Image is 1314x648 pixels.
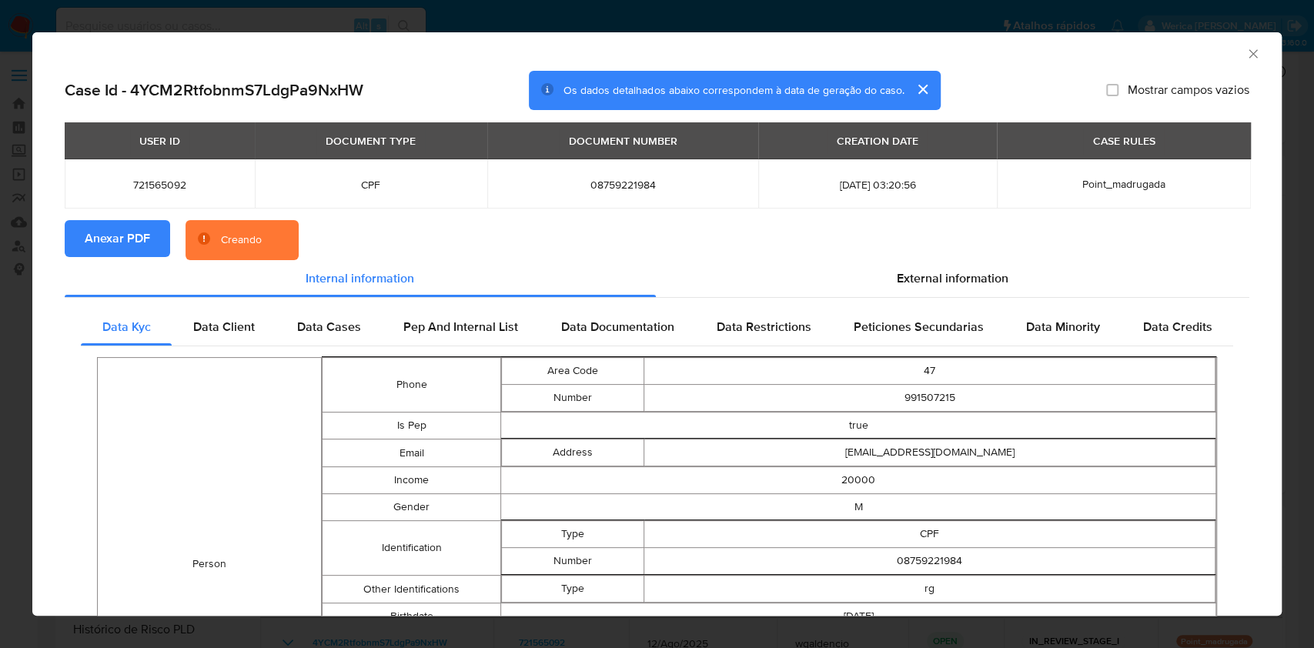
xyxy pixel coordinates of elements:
[221,232,262,248] div: Creando
[1245,46,1259,60] button: Fechar a janela
[1142,318,1212,336] span: Data Credits
[322,439,500,467] td: Email
[81,309,1233,346] div: Detailed internal info
[502,358,644,385] td: Area Code
[83,178,236,192] span: 721565092
[65,220,170,257] button: Anexar PDF
[644,521,1215,548] td: CPF
[777,178,978,192] span: [DATE] 03:20:56
[854,318,984,336] span: Peticiones Secundarias
[559,128,686,154] div: DOCUMENT NUMBER
[306,269,414,287] span: Internal information
[130,128,189,154] div: USER ID
[322,494,500,521] td: Gender
[506,178,740,192] span: 08759221984
[32,32,1282,616] div: closure-recommendation-modal
[322,521,500,576] td: Identification
[644,576,1215,603] td: rg
[297,318,361,336] span: Data Cases
[322,413,500,439] td: Is Pep
[193,318,255,336] span: Data Client
[502,521,644,548] td: Type
[322,358,500,413] td: Phone
[273,178,469,192] span: CPF
[717,318,811,336] span: Data Restrictions
[102,318,151,336] span: Data Kyc
[316,128,425,154] div: DOCUMENT TYPE
[502,576,644,603] td: Type
[501,603,1216,630] td: [DATE]
[403,318,518,336] span: Pep And Internal List
[904,71,941,108] button: cerrar
[502,385,644,412] td: Number
[65,260,1249,297] div: Detailed info
[1128,82,1249,98] span: Mostrar campos vazios
[644,439,1215,466] td: [EMAIL_ADDRESS][DOMAIN_NAME]
[502,439,644,466] td: Address
[85,222,150,256] span: Anexar PDF
[644,548,1215,575] td: 08759221984
[644,358,1215,385] td: 47
[501,467,1216,494] td: 20000
[1082,176,1165,192] span: Point_madrugada
[322,576,500,603] td: Other Identifications
[501,413,1216,439] td: true
[563,82,904,98] span: Os dados detalhados abaixo correspondem à data de geração do caso.
[501,494,1216,521] td: M
[322,467,500,494] td: Income
[897,269,1008,287] span: External information
[1106,84,1118,96] input: Mostrar campos vazios
[1083,128,1164,154] div: CASE RULES
[1026,318,1100,336] span: Data Minority
[560,318,674,336] span: Data Documentation
[322,603,500,630] td: Birthdate
[65,80,363,100] h2: Case Id - 4YCM2RtfobnmS7LdgPa9NxHW
[502,548,644,575] td: Number
[828,128,928,154] div: CREATION DATE
[644,385,1215,412] td: 991507215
